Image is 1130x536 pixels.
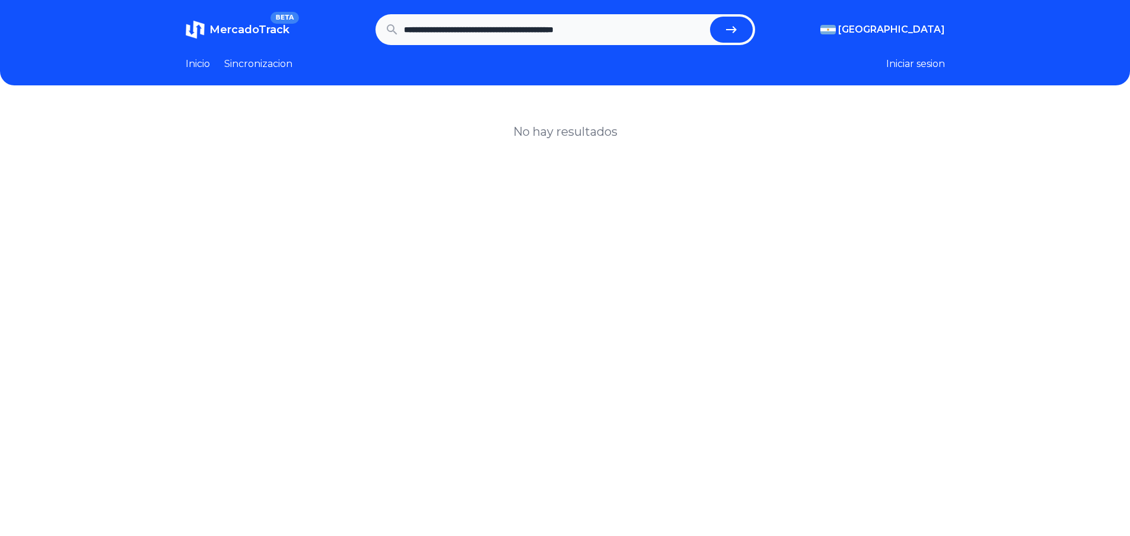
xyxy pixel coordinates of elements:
[270,12,298,24] span: BETA
[820,25,836,34] img: Argentina
[886,57,945,71] button: Iniciar sesion
[224,57,292,71] a: Sincronizacion
[838,23,945,37] span: [GEOGRAPHIC_DATA]
[186,20,289,39] a: MercadoTrackBETA
[186,20,205,39] img: MercadoTrack
[209,23,289,36] span: MercadoTrack
[513,123,617,140] h1: No hay resultados
[820,23,945,37] button: [GEOGRAPHIC_DATA]
[186,57,210,71] a: Inicio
